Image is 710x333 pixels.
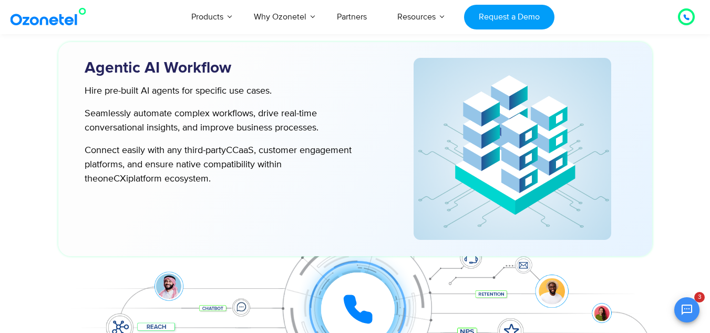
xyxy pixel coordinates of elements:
span: CCaaS [226,145,254,156]
p: Hire pre-built AI agents for specific use cases. [85,84,357,98]
span: Connect easily with any third-party [85,145,226,156]
span: platform ecosystem. [128,173,211,185]
p: Seamlessly automate complex workflows, drive real-time conversational insights, and improve busin... [85,107,357,135]
span: 3 [694,292,705,302]
button: Open chat [674,297,699,322]
a: Request a Demo [464,5,554,29]
div: Orchestrate Intelligent [27,67,684,100]
span: , customer engagement platforms, and ensure native compatibility within the [85,145,352,185]
div: Turn every conversation into a growth engine for your enterprise. [27,145,684,157]
div: Customer Experiences [27,94,684,145]
h3: Agentic AI Workflow [85,58,379,78]
span: oneCXi [98,173,128,185]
